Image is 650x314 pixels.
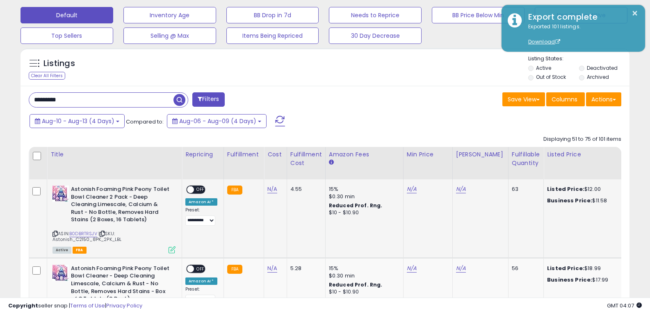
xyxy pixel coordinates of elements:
a: Terms of Use [70,302,105,309]
span: | SKU: Astonish_C2150_8PK_2PK_LBL [52,230,121,243]
a: N/A [267,185,277,193]
b: Reduced Prof. Rng. [329,202,383,209]
a: Download [528,38,560,45]
button: Aug-10 - Aug-13 (4 Days) [30,114,125,128]
a: B0DBRTRSJV [69,230,97,237]
img: 511bjHXW9gL._SL40_.jpg [52,186,69,202]
span: Compared to: [126,118,164,126]
b: Astonish Foaming Pink Peony Toilet Bowl Cleaner - Deep Cleaning Limescale, Calcium & Rust - No Bo... [71,265,171,305]
span: Aug-10 - Aug-13 (4 Days) [42,117,114,125]
div: Exported 101 listings. [522,23,639,46]
label: Deactivated [587,64,618,71]
a: N/A [267,264,277,273]
div: $17.99 [547,276,615,284]
div: Displaying 51 to 75 of 101 items [543,135,621,143]
div: $0.30 min [329,272,397,280]
b: Business Price: [547,197,592,204]
div: Clear All Filters [29,72,65,80]
button: BB Price Below Min [432,7,525,23]
span: OFF [194,186,207,193]
img: 51J737rI6bL._SL40_.jpg [52,265,69,281]
div: [PERSON_NAME] [456,150,505,159]
div: Title [50,150,178,159]
div: $18.99 [547,265,615,272]
button: Needs to Reprice [329,7,422,23]
button: × [632,8,638,18]
button: Filters [192,92,224,107]
strong: Copyright [8,302,38,309]
h5: Listings [43,58,75,69]
small: FBA [227,186,242,195]
span: OFF [194,265,207,272]
a: Privacy Policy [106,302,142,309]
b: Reduced Prof. Rng. [329,281,383,288]
a: N/A [407,264,417,273]
p: Listing States: [528,55,629,63]
button: Top Sellers [21,28,113,44]
button: BB Drop in 7d [226,7,319,23]
div: Cost [267,150,283,159]
div: 56 [512,265,537,272]
div: 15% [329,186,397,193]
a: N/A [456,264,466,273]
div: 63 [512,186,537,193]
label: Active [536,64,551,71]
div: Fulfillment Cost [290,150,322,167]
button: Inventory Age [123,7,216,23]
span: 2025-08-15 04:07 GMT [607,302,642,309]
div: seller snap | | [8,302,142,310]
div: $10 - $10.90 [329,289,397,296]
span: Columns [552,95,577,103]
div: 15% [329,265,397,272]
label: Out of Stock [536,73,566,80]
button: Items Being Repriced [226,28,319,44]
button: Save View [502,92,545,106]
span: All listings currently available for purchase on Amazon [52,247,71,254]
div: ASIN: [52,186,176,252]
a: N/A [456,185,466,193]
button: Actions [586,92,621,106]
button: Default [21,7,113,23]
div: $10 - $10.90 [329,209,397,216]
div: Fulfillable Quantity [512,150,540,167]
span: FBA [73,247,87,254]
div: Export complete [522,11,639,23]
small: FBA [227,265,242,274]
div: 4.55 [290,186,319,193]
b: Listed Price: [547,185,584,193]
span: Aug-06 - Aug-09 (4 Days) [179,117,256,125]
div: Min Price [407,150,449,159]
a: N/A [407,185,417,193]
div: Amazon AI * [185,277,217,285]
div: 5.28 [290,265,319,272]
div: Fulfillment [227,150,260,159]
div: Amazon Fees [329,150,400,159]
label: Archived [587,73,609,80]
button: 30 Day Decrease [329,28,422,44]
div: $12.00 [547,186,615,193]
div: Repricing [185,150,220,159]
small: Amazon Fees. [329,159,334,166]
div: Preset: [185,207,217,226]
b: Listed Price: [547,264,584,272]
div: Listed Price [547,150,618,159]
b: Astonish Foaming Pink Peony Toilet Bowl Cleaner 2 Pack - Deep Cleaning Limescale, Calcium & Rust ... [71,186,171,226]
button: Aug-06 - Aug-09 (4 Days) [167,114,267,128]
div: $11.58 [547,197,615,204]
button: Selling @ Max [123,28,216,44]
button: Columns [546,92,585,106]
div: Amazon AI * [185,198,217,206]
div: $0.30 min [329,193,397,200]
div: Preset: [185,286,217,305]
b: Business Price: [547,276,592,284]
